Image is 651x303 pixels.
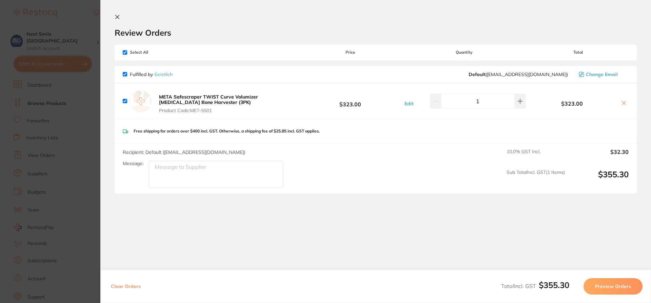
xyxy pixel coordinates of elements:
span: 10.0 % GST Incl. [507,149,565,164]
button: Edit [402,101,415,107]
span: Select All [123,50,191,55]
span: Price [300,50,401,55]
button: Change Email [577,71,629,77]
output: $32.30 [570,149,629,164]
span: Quantity [401,50,528,55]
span: Product Code: MET-5501 [159,108,298,113]
p: Free shipping for orders over $400 incl. GST. Otherwise, a shipping fee of $25.85 incl. GST applies. [134,129,320,133]
button: Preview Orders [584,278,643,295]
output: $355.30 [570,170,629,188]
a: Geistlich [154,71,173,77]
span: info@geistlich.com.au [469,72,568,77]
img: aWp6bWN1aA [130,90,152,112]
label: Message: [123,161,143,166]
span: Recipient: Default ( [EMAIL_ADDRESS][DOMAIN_NAME] ) [123,149,245,155]
b: Default [469,71,486,77]
b: META Safescraper TWIST Curve Volumizer [MEDICAL_DATA] Bone Harvester (3PK) [159,94,258,105]
span: Change Email [586,72,618,77]
b: $355.30 [539,280,569,290]
h2: Review Orders [115,28,637,38]
button: META Safescraper TWIST Curve Volumizer [MEDICAL_DATA] Bone Harvester (3PK) Product Code:MET-5501 [157,94,300,113]
b: $323.00 [300,95,401,107]
span: Total Incl. GST [501,283,569,289]
b: $323.00 [528,101,616,107]
span: Sub Total Incl. GST ( 1 Items) [507,170,565,188]
button: Clear Orders [109,278,143,295]
p: Fulfilled by [130,72,173,77]
span: Total [528,50,629,55]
